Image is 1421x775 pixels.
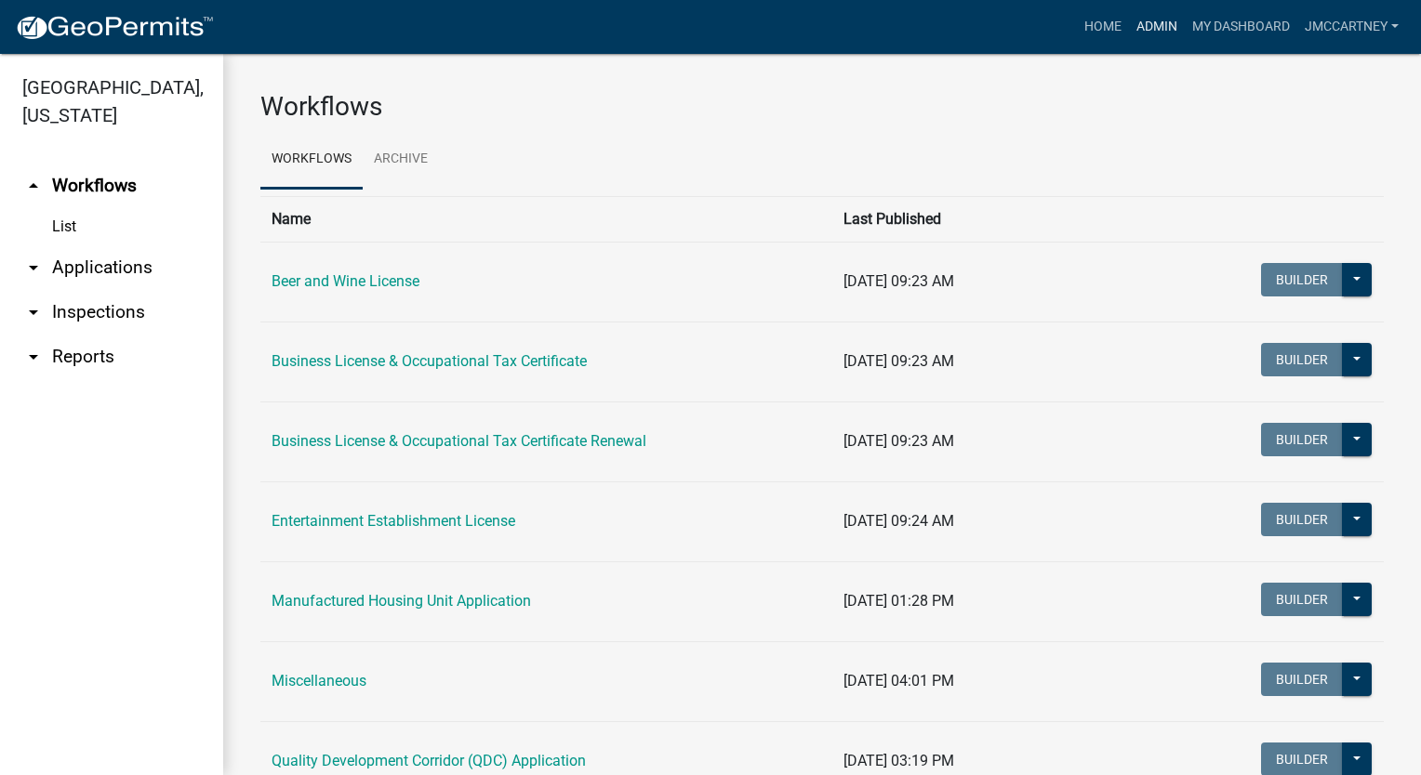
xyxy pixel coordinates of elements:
a: Home [1077,9,1129,45]
button: Builder [1261,343,1343,376]
button: Builder [1261,423,1343,456]
a: Business License & Occupational Tax Certificate Renewal [272,432,646,450]
span: [DATE] 03:19 PM [843,752,954,769]
a: jmccartney [1297,9,1406,45]
span: [DATE] 04:01 PM [843,672,954,690]
a: Beer and Wine License [272,272,419,290]
a: Admin [1129,9,1185,45]
button: Builder [1261,583,1343,616]
h3: Workflows [260,91,1384,123]
th: Last Published [832,196,1190,242]
a: Quality Development Corridor (QDC) Application [272,752,586,769]
button: Builder [1261,263,1343,296]
a: Archive [363,130,439,190]
a: My Dashboard [1185,9,1297,45]
i: arrow_drop_down [22,301,45,323]
span: [DATE] 01:28 PM [843,592,954,610]
button: Builder [1261,503,1343,536]
button: Builder [1261,663,1343,696]
span: [DATE] 09:23 AM [843,432,954,450]
span: [DATE] 09:24 AM [843,512,954,530]
i: arrow_drop_down [22,256,45,279]
a: Entertainment Establishment License [272,512,515,530]
span: [DATE] 09:23 AM [843,352,954,370]
a: Workflows [260,130,363,190]
span: [DATE] 09:23 AM [843,272,954,290]
a: Miscellaneous [272,672,366,690]
i: arrow_drop_down [22,346,45,368]
a: Business License & Occupational Tax Certificate [272,352,587,370]
i: arrow_drop_up [22,175,45,197]
th: Name [260,196,832,242]
a: Manufactured Housing Unit Application [272,592,531,610]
